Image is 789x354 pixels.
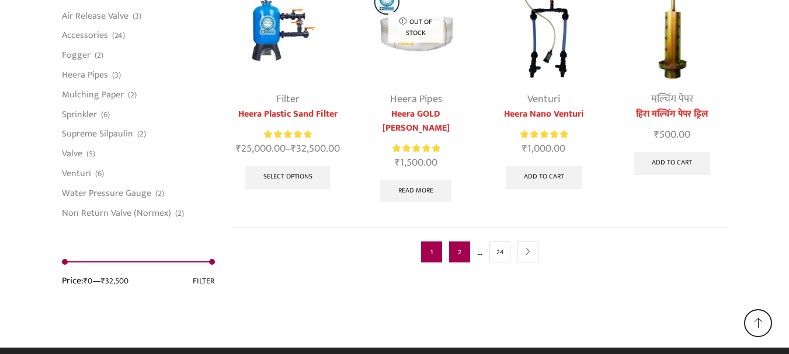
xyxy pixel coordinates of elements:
nav: Product Pagination [232,227,728,276]
a: मल्चिंग पेपर [651,90,693,108]
span: … [477,244,482,260]
span: Rated out of 5 [392,142,440,155]
a: Filter [276,90,300,108]
a: Heera Pipes [62,65,108,85]
div: Rated 5.00 out of 5 [264,128,311,141]
span: (24) [112,30,125,41]
span: (5) [86,148,95,160]
a: Heera Plastic Sand Filter [232,107,343,121]
span: (2) [155,188,164,199]
a: Mulching Paper [62,85,124,104]
a: Water Pressure Gauge [62,183,151,203]
span: (2) [95,50,103,61]
a: Page 2 [449,241,470,262]
a: Supreme Silpaulin [62,124,133,144]
bdi: 32,500.00 [291,140,340,157]
span: (3) [133,10,141,22]
span: (3) [112,69,121,81]
span: ₹ [395,154,400,171]
a: Sprinkler [62,104,97,124]
span: Rated out of 5 [520,128,568,141]
div: Rated 5.00 out of 5 [520,128,568,141]
a: Non Return Valve (Normex) [62,203,171,219]
a: Heera GOLD [PERSON_NAME] [360,107,471,135]
bdi: 1,000.00 [522,140,565,157]
span: ₹ [522,140,527,157]
span: – [232,141,343,157]
span: (2) [137,128,146,140]
a: Venturi [527,90,560,108]
span: (6) [101,109,110,121]
a: हिरा मल्चिंग पेपर ड्रिल [617,107,727,121]
span: (2) [175,208,184,219]
div: Price: — [62,274,128,288]
bdi: 1,500.00 [395,154,437,171]
a: Air Release Valve [62,6,128,26]
a: Accessories [62,26,108,45]
span: (2) [128,89,137,101]
a: Heera Pipes [390,90,442,108]
span: (6) [95,168,104,180]
span: ₹ [654,126,659,143]
span: ₹ [291,140,296,157]
span: Page 1 [421,241,442,262]
span: ₹0 [84,274,92,288]
a: Valve [62,144,82,164]
bdi: 500.00 [654,126,690,143]
a: Read more about “Heera GOLD Krishi Pipe” [380,180,451,203]
div: Rated 5.00 out of 5 [392,142,440,155]
a: Venturi [62,163,91,183]
a: Add to cart: “Heera Nano Venturi” [506,166,582,189]
a: Page 24 [489,241,510,262]
span: ₹32,500 [101,274,128,288]
button: Filter [193,274,215,288]
a: Fogger [62,45,91,65]
a: Heera Nano Venturi [489,107,599,121]
span: Rated out of 5 [264,128,311,141]
a: Add to cart: “हिरा मल्चिंग पेपर ड्रिल” [634,152,711,175]
a: Select options for “Heera Plastic Sand Filter” [245,166,331,189]
p: Out of stock [388,12,444,43]
span: ₹ [236,140,241,157]
bdi: 25,000.00 [236,140,286,157]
